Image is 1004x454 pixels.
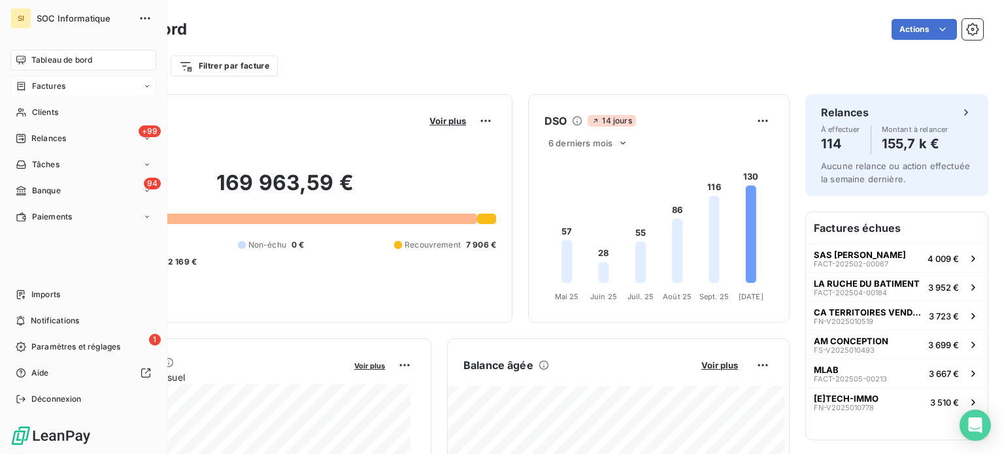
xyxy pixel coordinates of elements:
span: Voir plus [354,361,385,370]
button: Voir plus [697,359,742,371]
span: Tableau de bord [31,54,92,66]
tspan: Mai 25 [555,292,579,301]
span: Aucune relance ou action effectuée la semaine dernière. [821,161,970,184]
span: Voir plus [701,360,738,370]
span: MLAB [814,365,839,375]
span: LA RUCHE DU BATIMENT [814,278,920,289]
span: -2 169 € [164,256,197,268]
span: 14 jours [588,115,635,127]
span: 94 [144,178,161,189]
a: Aide [10,363,156,383]
span: Banque [32,185,61,197]
span: 3 667 € [929,368,959,379]
span: 3 723 € [929,311,959,321]
div: SI [10,8,31,29]
span: Tâches [32,159,59,170]
span: Recouvrement [405,239,461,251]
span: Voir plus [429,116,466,126]
h2: 169 963,59 € [74,170,496,209]
span: 3 952 € [928,282,959,293]
span: Aide [31,367,49,379]
span: Clients [32,106,58,118]
button: AM CONCEPTIONFS-V20250104933 699 € [806,330,988,359]
button: SAS [PERSON_NAME]FACT-202502-000674 009 € [806,244,988,272]
span: Notifications [31,315,79,327]
button: MLABFACT-202505-002133 667 € [806,359,988,387]
tspan: Juin 25 [590,292,617,301]
tspan: [DATE] [739,292,763,301]
span: Non-échu [248,239,286,251]
span: FACT-202502-00067 [814,260,888,268]
span: À effectuer [821,125,860,133]
button: Voir plus [350,359,389,371]
span: FS-V2025010493 [814,346,875,354]
h6: Relances [821,105,869,120]
button: [E]TECH-IMMOFN-V20250107783 510 € [806,387,988,416]
span: FN-V2025010778 [814,404,874,412]
img: Logo LeanPay [10,425,92,446]
span: SAS [PERSON_NAME] [814,250,906,260]
span: 3 510 € [930,397,959,408]
span: +99 [139,125,161,137]
span: FN-V2025010519 [814,317,873,325]
span: Factures [32,80,65,92]
button: Voir plus [426,115,470,127]
button: Actions [892,19,957,40]
span: CA TERRITOIRES VENDOMOIS [814,307,924,317]
span: Paiements [32,211,72,223]
span: [E]TECH-IMMO [814,393,878,404]
span: 3 699 € [928,340,959,350]
h6: Factures échues [806,212,988,244]
span: AM CONCEPTION [814,336,888,346]
span: 0 € [292,239,304,251]
tspan: Juil. 25 [627,292,654,301]
tspan: Sept. 25 [699,292,729,301]
span: Paramètres et réglages [31,341,120,353]
span: FACT-202505-00213 [814,375,887,383]
button: LA RUCHE DU BATIMENTFACT-202504-001843 952 € [806,272,988,301]
span: SOC Informatique [37,13,131,24]
tspan: Août 25 [663,292,692,301]
span: 6 derniers mois [548,138,612,148]
span: Chiffre d'affaires mensuel [74,370,345,384]
h6: DSO [544,113,567,129]
span: 4 009 € [928,253,959,264]
h4: 155,7 k € [882,133,948,154]
span: 1 [149,334,161,346]
button: CA TERRITOIRES VENDOMOISFN-V20250105193 723 € [806,301,988,330]
span: Relances [31,133,66,144]
span: FACT-202504-00184 [814,289,887,297]
span: Déconnexion [31,393,82,405]
span: Montant à relancer [882,125,948,133]
h6: Balance âgée [463,357,533,373]
div: Open Intercom Messenger [960,410,991,441]
span: Imports [31,289,60,300]
button: Filtrer par facture [171,56,278,76]
h4: 114 [821,133,860,154]
span: 7 906 € [466,239,496,251]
